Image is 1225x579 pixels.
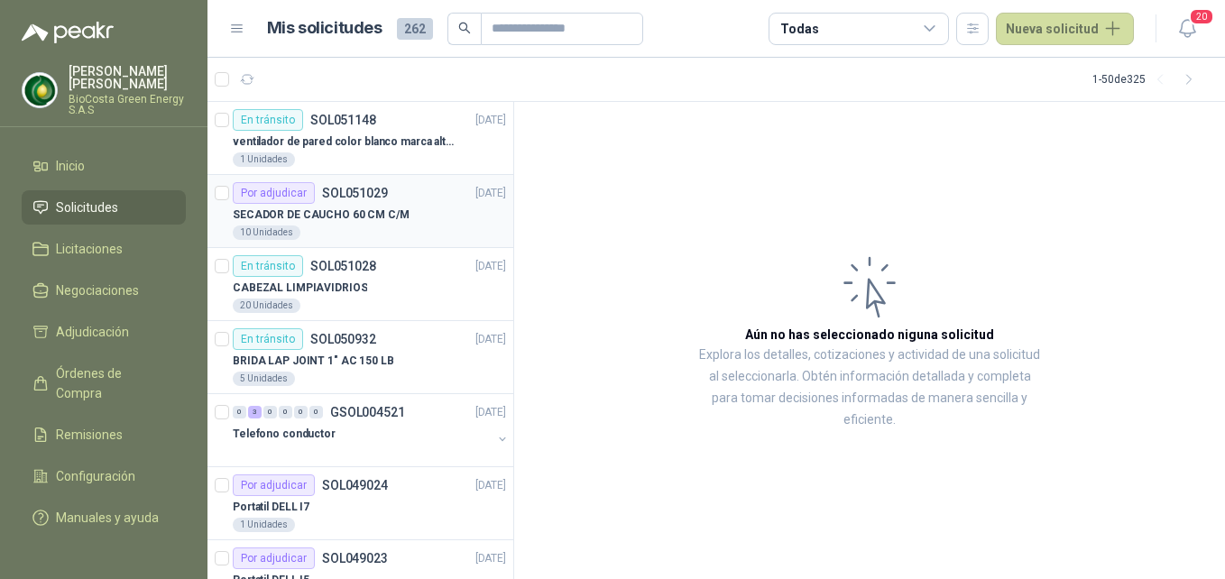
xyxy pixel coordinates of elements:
p: BRIDA LAP JOINT 1" AC 150 LB [233,353,394,370]
p: Explora los detalles, cotizaciones y actividad de una solicitud al seleccionarla. Obtén informaci... [695,345,1045,431]
div: En tránsito [233,109,303,131]
a: Manuales y ayuda [22,501,186,535]
p: [DATE] [475,477,506,494]
p: BioCosta Green Energy S.A.S [69,94,186,115]
p: SOL051148 [310,114,376,126]
a: Licitaciones [22,232,186,266]
p: SOL049023 [322,552,388,565]
a: Por adjudicarSOL051029[DATE] SECADOR DE CAUCHO 60 CM C/M10 Unidades [207,175,513,248]
p: CABEZAL LIMPIAVIDRIOS [233,280,367,297]
p: SECADOR DE CAUCHO 60 CM C/M [233,207,410,224]
span: Negociaciones [56,280,139,300]
span: Solicitudes [56,198,118,217]
img: Logo peakr [22,22,114,43]
p: [PERSON_NAME] [PERSON_NAME] [69,65,186,90]
span: Órdenes de Compra [56,363,169,403]
div: 1 Unidades [233,152,295,167]
div: 20 Unidades [233,299,300,313]
div: 0 [263,406,277,418]
a: Por adjudicarSOL049024[DATE] Portatil DELL I71 Unidades [207,467,513,540]
div: 10 Unidades [233,225,300,240]
p: SOL051029 [322,187,388,199]
div: En tránsito [233,255,303,277]
div: Todas [780,19,818,39]
span: Inicio [56,156,85,176]
p: Telefono conductor [233,426,336,443]
a: Órdenes de Compra [22,356,186,410]
span: 262 [397,18,433,40]
div: 1 - 50 de 325 [1092,65,1203,94]
span: Adjudicación [56,322,129,342]
h1: Mis solicitudes [267,15,382,41]
div: Por adjudicar [233,474,315,496]
span: 20 [1189,8,1214,25]
p: ventilador de pared color blanco marca alteza [233,133,457,151]
div: 1 Unidades [233,518,295,532]
p: [DATE] [475,258,506,275]
span: Remisiones [56,425,123,445]
a: Negociaciones [22,273,186,308]
p: [DATE] [475,331,506,348]
p: [DATE] [475,550,506,567]
div: Por adjudicar [233,547,315,569]
div: 0 [309,406,323,418]
p: SOL051028 [310,260,376,272]
h3: Aún no has seleccionado niguna solicitud [745,325,994,345]
p: GSOL004521 [330,406,405,418]
span: Configuración [56,466,135,486]
p: SOL049024 [322,479,388,492]
div: 5 Unidades [233,372,295,386]
p: [DATE] [475,185,506,202]
a: Remisiones [22,418,186,452]
button: Nueva solicitud [996,13,1134,45]
a: En tránsitoSOL051028[DATE] CABEZAL LIMPIAVIDRIOS20 Unidades [207,248,513,321]
img: Company Logo [23,73,57,107]
div: 3 [248,406,262,418]
span: Manuales y ayuda [56,508,159,528]
span: search [458,22,471,34]
div: 0 [279,406,292,418]
div: En tránsito [233,328,303,350]
a: 0 3 0 0 0 0 GSOL004521[DATE] Telefono conductor [233,401,510,459]
a: En tránsitoSOL051148[DATE] ventilador de pared color blanco marca alteza1 Unidades [207,102,513,175]
a: Configuración [22,459,186,493]
span: Licitaciones [56,239,123,259]
div: Por adjudicar [233,182,315,204]
a: Inicio [22,149,186,183]
button: 20 [1171,13,1203,45]
a: Solicitudes [22,190,186,225]
div: 0 [233,406,246,418]
div: 0 [294,406,308,418]
p: [DATE] [475,112,506,129]
p: Portatil DELL I7 [233,499,309,516]
p: [DATE] [475,404,506,421]
a: En tránsitoSOL050932[DATE] BRIDA LAP JOINT 1" AC 150 LB5 Unidades [207,321,513,394]
a: Adjudicación [22,315,186,349]
p: SOL050932 [310,333,376,345]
